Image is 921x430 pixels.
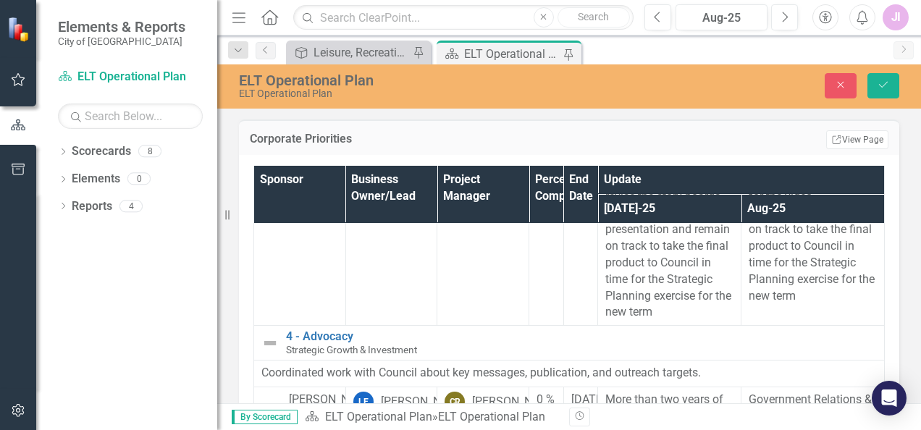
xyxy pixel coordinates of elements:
[325,410,432,423] a: ELT Operational Plan
[571,392,605,406] span: [DATE]
[676,4,767,30] button: Aug-25
[578,11,609,22] span: Search
[72,171,120,187] a: Elements
[605,139,733,321] p: Administration met with the [GEOGRAPHIC_DATA] to revise the story boards for the video presentati...
[127,173,151,185] div: 0
[381,394,468,410] div: [PERSON_NAME]
[119,200,143,212] div: 4
[239,72,599,88] div: ELT Operational Plan
[293,5,634,30] input: Search ClearPoint...
[58,35,185,47] small: City of [GEOGRAPHIC_DATA]
[464,45,560,63] div: ELT Operational Plan
[58,18,185,35] span: Elements & Reports
[58,104,203,129] input: Search Below...
[314,43,409,62] div: Leisure, Recreation and Culture
[472,394,559,410] div: [PERSON_NAME]
[286,344,417,355] span: Strategic Growth & Investment
[232,410,298,424] span: By Scorecard
[305,409,558,426] div: »
[872,381,907,416] div: Open Intercom Messenger
[353,392,374,412] div: LE
[537,392,556,408] div: 0 %
[438,410,545,423] div: ELT Operational Plan
[250,132,637,146] h3: Corporate Priorities
[290,43,409,62] a: Leisure, Recreation and Culture
[261,366,701,379] span: Coordinated work with Council about key messages, publication, and outreach targets.
[239,88,599,99] div: ELT Operational Plan
[7,16,33,41] img: ClearPoint Strategy
[445,392,465,412] div: CR
[558,7,630,28] button: Search
[72,143,131,160] a: Scorecards
[138,146,161,158] div: 8
[261,334,279,352] img: Not Defined
[883,4,909,30] button: JI
[58,69,203,85] a: ELT Operational Plan
[681,9,762,27] div: Aug-25
[72,198,112,215] a: Reports
[286,330,877,343] a: 4 - Advocacy
[826,130,888,149] a: View Page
